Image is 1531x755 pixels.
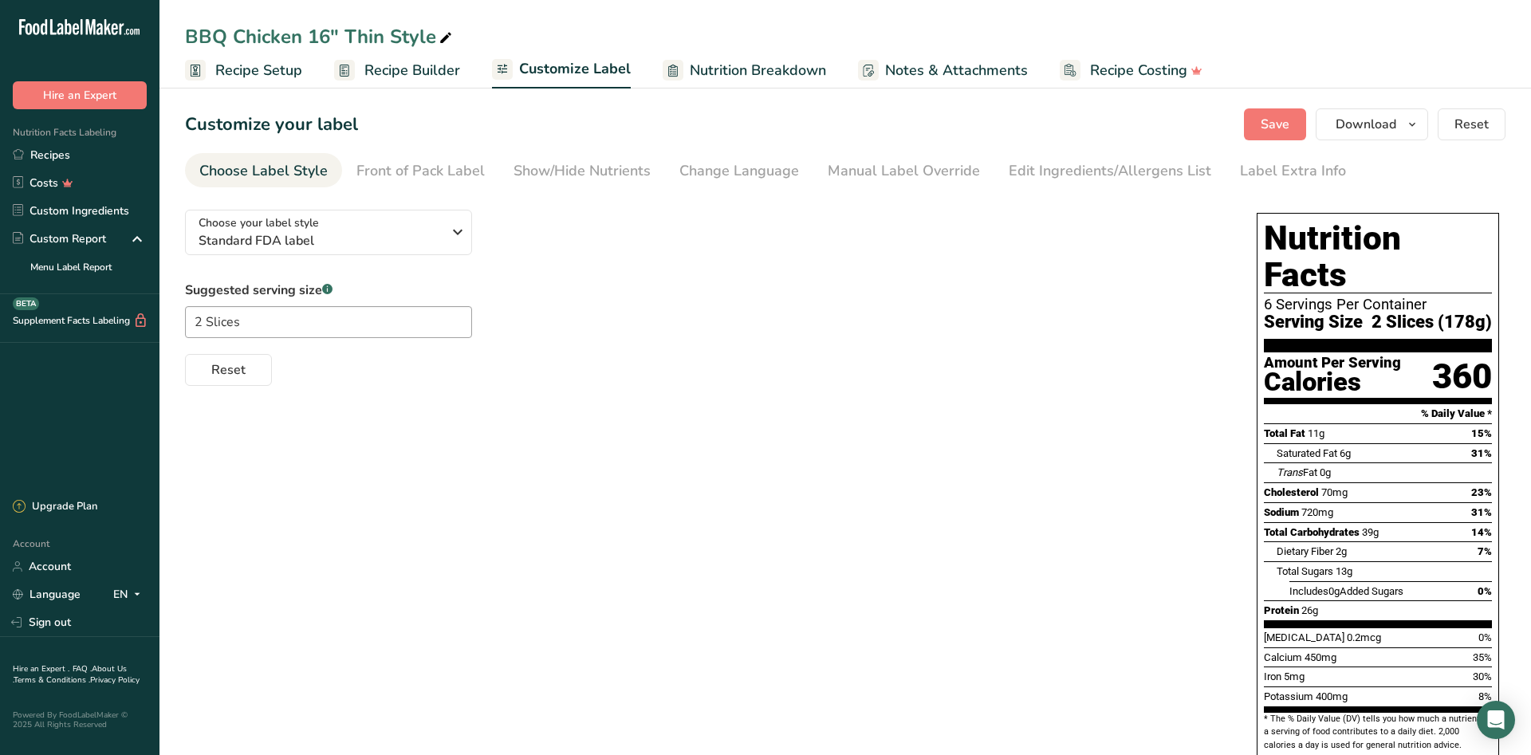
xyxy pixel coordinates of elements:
[885,60,1028,81] span: Notes & Attachments
[663,53,826,88] a: Nutrition Breakdown
[185,112,358,138] h1: Customize your label
[1340,447,1351,459] span: 6g
[199,160,328,182] div: Choose Label Style
[1240,160,1346,182] div: Label Extra Info
[1277,466,1303,478] i: Trans
[1336,565,1352,577] span: 13g
[1264,651,1302,663] span: Calcium
[519,58,631,80] span: Customize Label
[1478,631,1492,643] span: 0%
[13,81,147,109] button: Hire an Expert
[1264,297,1492,313] div: 6 Servings Per Container
[1478,585,1492,597] span: 0%
[1305,651,1336,663] span: 450mg
[1009,160,1211,182] div: Edit Ingredients/Allergens List
[1477,701,1515,739] div: Open Intercom Messenger
[1321,486,1348,498] span: 70mg
[364,60,460,81] span: Recipe Builder
[185,281,472,300] label: Suggested serving size
[215,60,302,81] span: Recipe Setup
[13,499,97,515] div: Upgrade Plan
[1264,404,1492,423] section: % Daily Value *
[1264,313,1363,332] span: Serving Size
[185,53,302,88] a: Recipe Setup
[14,674,90,686] a: Terms & Conditions .
[1301,604,1318,616] span: 26g
[1277,565,1333,577] span: Total Sugars
[1454,115,1489,134] span: Reset
[334,53,460,88] a: Recipe Builder
[1336,545,1347,557] span: 2g
[1261,115,1289,134] span: Save
[73,663,92,674] a: FAQ .
[13,663,127,686] a: About Us .
[1478,545,1492,557] span: 7%
[1284,670,1305,682] span: 5mg
[1264,713,1492,752] section: * The % Daily Value (DV) tells you how much a nutrient in a serving of food contributes to a dail...
[90,674,140,686] a: Privacy Policy
[1264,690,1313,702] span: Potassium
[1471,447,1492,459] span: 31%
[1438,108,1505,140] button: Reset
[1471,506,1492,518] span: 31%
[679,160,799,182] div: Change Language
[858,53,1028,88] a: Notes & Attachments
[199,214,319,231] span: Choose your label style
[1264,526,1360,538] span: Total Carbohydrates
[1471,427,1492,439] span: 15%
[1264,220,1492,293] h1: Nutrition Facts
[1478,690,1492,702] span: 8%
[828,160,980,182] div: Manual Label Override
[1432,356,1492,398] div: 360
[185,354,272,386] button: Reset
[1328,585,1340,597] span: 0g
[1277,447,1337,459] span: Saturated Fat
[1264,506,1299,518] span: Sodium
[1347,631,1381,643] span: 0.2mcg
[1473,670,1492,682] span: 30%
[1277,545,1333,557] span: Dietary Fiber
[1060,53,1202,88] a: Recipe Costing
[1264,631,1344,643] span: [MEDICAL_DATA]
[13,710,147,729] div: Powered By FoodLabelMaker © 2025 All Rights Reserved
[690,60,826,81] span: Nutrition Breakdown
[1244,108,1306,140] button: Save
[1316,690,1348,702] span: 400mg
[1264,604,1299,616] span: Protein
[1264,356,1401,371] div: Amount Per Serving
[1090,60,1187,81] span: Recipe Costing
[356,160,485,182] div: Front of Pack Label
[211,360,246,379] span: Reset
[1264,670,1281,682] span: Iron
[13,297,39,310] div: BETA
[1473,651,1492,663] span: 35%
[13,663,69,674] a: Hire an Expert .
[1308,427,1324,439] span: 11g
[113,585,147,604] div: EN
[1471,526,1492,538] span: 14%
[1301,506,1333,518] span: 720mg
[13,230,106,247] div: Custom Report
[1277,466,1317,478] span: Fat
[185,210,472,255] button: Choose your label style Standard FDA label
[1471,486,1492,498] span: 23%
[1264,427,1305,439] span: Total Fat
[492,51,631,89] a: Customize Label
[1372,313,1492,332] span: 2 Slices (178g)
[1362,526,1379,538] span: 39g
[13,580,81,608] a: Language
[1336,115,1396,134] span: Download
[1316,108,1428,140] button: Download
[1289,585,1403,597] span: Includes Added Sugars
[1320,466,1331,478] span: 0g
[199,231,442,250] span: Standard FDA label
[185,22,455,51] div: BBQ Chicken 16" Thin Style
[1264,486,1319,498] span: Cholesterol
[1264,371,1401,394] div: Calories
[514,160,651,182] div: Show/Hide Nutrients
